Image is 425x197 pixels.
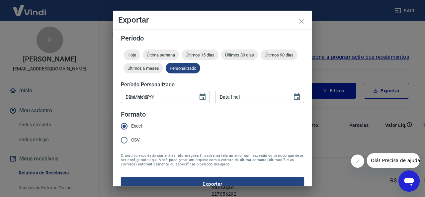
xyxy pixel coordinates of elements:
span: Olá! Precisa de ajuda? [4,5,56,10]
h4: Exportar [118,16,307,24]
div: Personalizado [166,63,200,73]
span: Últimos 90 dias [261,52,297,57]
h5: Período Personalizado [121,81,304,88]
iframe: Mensagem da empresa [367,153,420,168]
button: close [294,13,309,29]
button: Choose date [290,90,303,104]
span: Últimos 15 dias [182,52,218,57]
iframe: Botão para abrir a janela de mensagens [398,170,420,192]
span: Excel [131,123,142,130]
div: Hoje [124,49,140,60]
button: Choose date [196,90,209,104]
legend: Formato [121,110,146,119]
div: Últimos 30 dias [221,49,258,60]
div: Últimos 15 dias [182,49,218,60]
iframe: Fechar mensagem [351,154,364,168]
span: CSV [131,137,140,144]
span: Hoje [124,52,140,57]
span: Personalizado [166,66,200,71]
div: Última semana [143,49,179,60]
span: Última semana [143,52,179,57]
div: Últimos 90 dias [261,49,297,60]
span: Últimos 30 dias [221,52,258,57]
span: O arquivo exportado conterá as informações filtradas na tela anterior com exceção do período que ... [121,153,304,166]
button: Exportar [121,177,304,191]
input: DD/MM/YYYY [121,91,193,103]
h5: Período [121,35,304,42]
span: Últimos 6 meses [124,66,163,71]
div: Últimos 6 meses [124,63,163,73]
input: DD/MM/YYYY [215,91,288,103]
